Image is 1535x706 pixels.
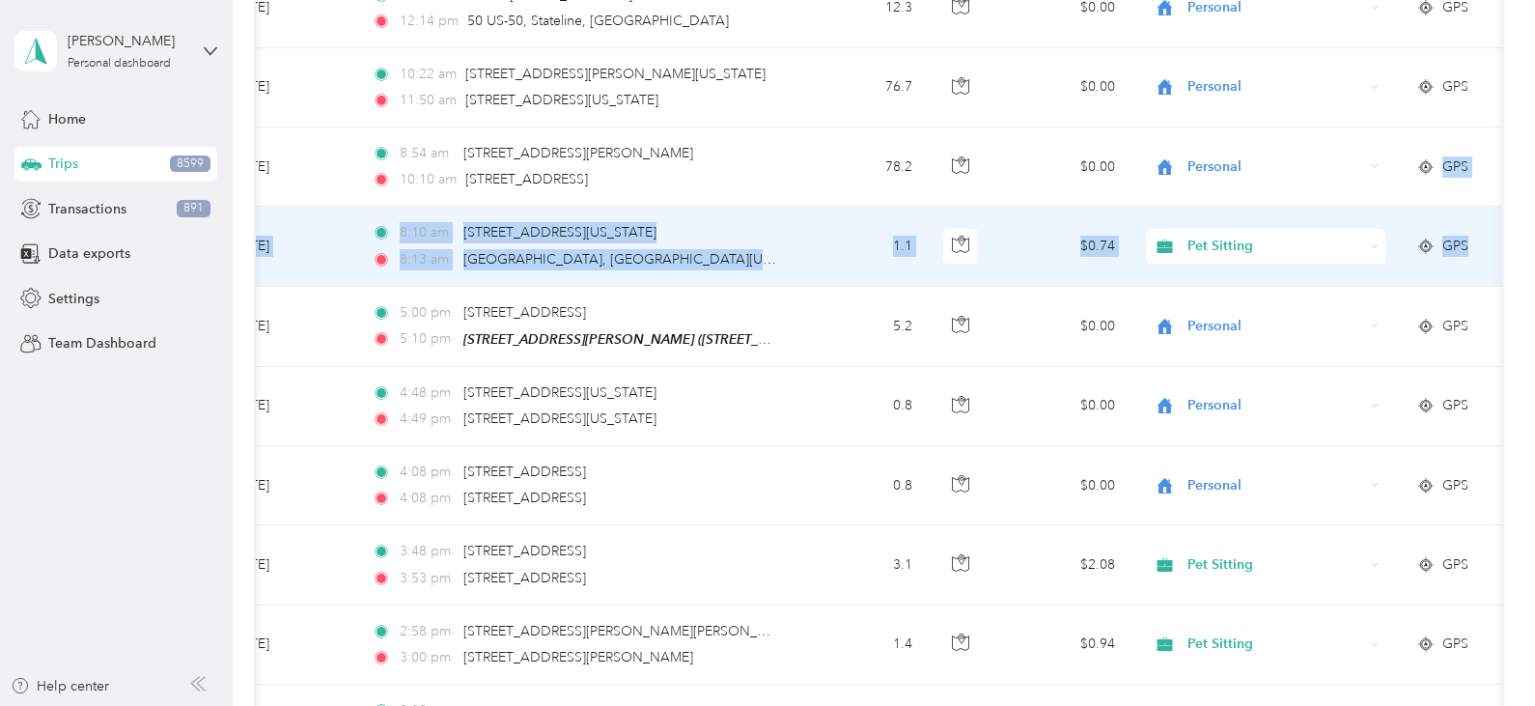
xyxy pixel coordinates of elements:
[400,302,455,324] span: 5:00 pm
[800,127,928,207] td: 78.2
[1187,634,1364,655] span: Pet Sitting
[400,169,457,190] span: 10:10 am
[177,200,210,217] span: 891
[400,621,455,642] span: 2:58 pm
[465,92,658,108] span: [STREET_ADDRESS][US_STATE]
[400,409,455,430] span: 4:49 pm
[400,488,455,509] span: 4:08 pm
[400,647,455,668] span: 3:00 pm
[1442,475,1468,496] span: GPS
[11,676,109,696] button: Help center
[995,606,1130,685] td: $0.94
[995,525,1130,605] td: $2.08
[1442,76,1468,98] span: GPS
[211,127,356,207] td: [DATE]
[463,543,586,559] span: [STREET_ADDRESS]
[1442,395,1468,416] span: GPS
[48,243,130,264] span: Data exports
[463,649,693,665] span: [STREET_ADDRESS][PERSON_NAME]
[465,171,588,187] span: [STREET_ADDRESS]
[995,207,1130,286] td: $0.74
[463,224,656,240] span: [STREET_ADDRESS][US_STATE]
[800,287,928,367] td: 5.2
[211,207,356,286] td: [DATE]
[1187,475,1364,496] span: Personal
[400,541,455,562] span: 3:48 pm
[463,570,586,586] span: [STREET_ADDRESS]
[48,199,126,219] span: Transactions
[1442,316,1468,337] span: GPS
[1187,554,1364,576] span: Pet Sitting
[211,367,356,446] td: [DATE]
[48,109,86,129] span: Home
[68,31,188,51] div: [PERSON_NAME]
[400,462,455,483] span: 4:08 pm
[68,58,171,70] div: Personal dashboard
[1187,316,1364,337] span: Personal
[463,623,800,639] span: [STREET_ADDRESS][PERSON_NAME][PERSON_NAME]
[1187,76,1364,98] span: Personal
[463,464,586,480] span: [STREET_ADDRESS]
[400,222,455,243] span: 8:10 am
[463,145,693,161] span: [STREET_ADDRESS][PERSON_NAME]
[400,64,457,85] span: 10:22 am
[1187,395,1364,416] span: Personal
[1442,554,1468,576] span: GPS
[995,287,1130,367] td: $0.00
[465,66,766,82] span: [STREET_ADDRESS][PERSON_NAME][US_STATE]
[1427,598,1535,706] iframe: Everlance-gr Chat Button Frame
[400,143,455,164] span: 8:54 am
[467,13,729,29] span: 50 US-50, Stateline, [GEOGRAPHIC_DATA]
[800,207,928,286] td: 1.1
[1442,156,1468,178] span: GPS
[400,249,455,270] span: 8:13 am
[800,48,928,127] td: 76.7
[400,90,457,111] span: 11:50 am
[995,127,1130,207] td: $0.00
[800,525,928,605] td: 3.1
[211,48,356,127] td: [DATE]
[800,606,928,685] td: 1.4
[400,382,455,404] span: 4:48 pm
[400,568,455,589] span: 3:53 pm
[463,331,827,348] span: [STREET_ADDRESS][PERSON_NAME] ([STREET_ADDRESS])
[800,367,928,446] td: 0.8
[400,328,455,350] span: 5:10 pm
[48,289,99,309] span: Settings
[995,48,1130,127] td: $0.00
[800,446,928,525] td: 0.8
[48,154,78,174] span: Trips
[48,333,156,353] span: Team Dashboard
[211,446,356,525] td: [DATE]
[463,304,586,321] span: [STREET_ADDRESS]
[170,155,210,173] span: 8599
[463,251,966,268] span: [GEOGRAPHIC_DATA], [GEOGRAPHIC_DATA][US_STATE], [GEOGRAPHIC_DATA]
[463,384,656,401] span: [STREET_ADDRESS][US_STATE]
[1442,236,1468,257] span: GPS
[1187,156,1364,178] span: Personal
[463,490,586,506] span: [STREET_ADDRESS]
[211,606,356,685] td: [DATE]
[400,11,459,32] span: 12:14 pm
[463,410,656,427] span: [STREET_ADDRESS][US_STATE]
[1187,236,1364,257] span: Pet Sitting
[995,446,1130,525] td: $0.00
[211,525,356,605] td: [DATE]
[995,367,1130,446] td: $0.00
[211,287,356,367] td: [DATE]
